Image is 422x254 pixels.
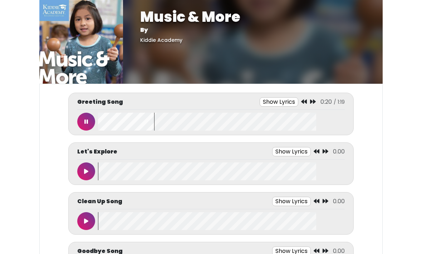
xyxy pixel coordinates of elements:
p: By [140,26,365,34]
span: 0:20 [320,98,332,106]
button: Show Lyrics [272,197,311,206]
span: 0.00 [333,197,345,205]
h1: Music & More [140,9,365,26]
p: Let's Explore [77,147,117,156]
span: 0.00 [333,147,345,156]
button: Show Lyrics [260,97,298,107]
p: Greeting Song [77,98,123,106]
h5: Kiddie Academy [140,37,365,43]
span: / 1:19 [334,98,345,106]
button: Show Lyrics [272,147,311,156]
p: Clean Up Song [77,197,122,206]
